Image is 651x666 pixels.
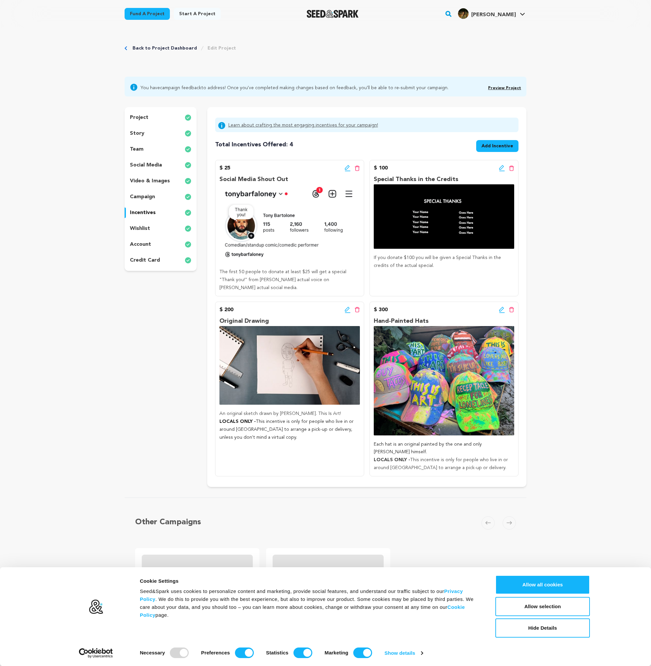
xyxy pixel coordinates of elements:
[481,143,513,149] span: Add Incentive
[130,240,151,248] p: account
[374,456,514,472] p: This incentive is only for people who live in or around [GEOGRAPHIC_DATA] to arrange a pick-up or...
[201,650,230,655] strong: Preferences
[130,225,150,233] p: wishlist
[67,648,125,658] a: Usercentrics Cookiebot - opens in a new window
[215,140,293,149] h4: 4
[130,161,162,169] p: social media
[307,10,359,18] img: Seed&Spark Logo Dark Mode
[219,316,360,326] p: Original Drawing
[219,164,230,172] p: $ 25
[130,193,155,201] p: campaign
[374,306,388,314] p: $ 300
[495,618,590,638] button: Hide Details
[133,45,197,52] a: Back to Project Dashboard
[140,650,165,655] strong: Necessary
[266,650,288,655] strong: Statistics
[160,86,201,90] a: campaign feedback
[185,240,191,248] img: check-circle-full.svg
[125,176,197,186] button: video & images
[215,142,288,148] span: Total Incentives Offered:
[219,326,360,405] img: incentive
[140,83,448,91] span: You have to address! Once you've completed making changes based on feedback, you'll be able to re...
[140,588,463,602] a: Privacy Policy
[125,128,197,139] button: story
[208,45,236,52] a: Edit Project
[374,326,514,435] img: incentive
[495,597,590,616] button: Allow selection
[219,175,360,184] p: Social Media Shout Out
[185,193,191,201] img: check-circle-full.svg
[130,256,160,264] p: credit card
[130,145,143,153] p: team
[458,8,516,19] div: Bartolone T.'s Profile
[219,419,256,424] strong: LOCALS ONLY -
[325,650,348,655] strong: Marketing
[471,12,516,18] span: [PERSON_NAME]
[130,209,156,217] p: incentives
[125,144,197,155] button: team
[219,419,354,440] span: This incentive is only for people who live in or around [GEOGRAPHIC_DATA] to arrange a pick-up or...
[185,177,191,185] img: check-circle-full.svg
[185,225,191,233] img: check-circle-full.svg
[125,207,197,218] button: incentives
[174,8,221,20] a: Start a project
[219,306,233,314] p: $ 200
[374,442,482,455] span: Each hat is an original painted by the one and only [PERSON_NAME] himself.
[125,192,197,202] button: campaign
[185,114,191,122] img: check-circle-full.svg
[89,599,103,614] img: logo
[185,209,191,217] img: check-circle-full.svg
[476,140,518,152] button: Add Incentive
[457,7,526,21] span: Bartolone T.'s Profile
[125,223,197,234] button: wishlist
[185,145,191,153] img: check-circle-full.svg
[385,648,423,658] a: Show details
[185,256,191,264] img: check-circle-full.svg
[125,112,197,123] button: project
[130,129,144,137] p: story
[140,577,480,585] div: Cookie Settings
[374,164,388,172] p: $ 100
[130,114,148,122] p: project
[374,316,514,326] p: Hand-Painted Hats
[488,86,521,90] a: Preview Project
[307,10,359,18] a: Seed&Spark Homepage
[140,587,480,619] div: Seed&Spark uses cookies to personalize content and marketing, provide social features, and unders...
[219,268,360,292] p: The first 50 people to donate at least $25 will get a special "Thank you!" from [PERSON_NAME] act...
[374,458,410,462] strong: LOCALS ONLY -
[374,254,514,270] p: If you donate $100 you will be given a Special Thanks in the credits of the actual special.
[219,184,360,263] img: incentive
[458,8,469,19] img: 2af89dd7856d7af4.jpg
[495,575,590,594] button: Allow all cookies
[374,175,514,184] p: Special Thanks in the Credits
[185,129,191,137] img: check-circle-full.svg
[135,516,201,528] h5: Other Campaigns
[130,177,170,185] p: video & images
[125,45,236,52] div: Breadcrumb
[228,122,378,129] a: Learn about crafting the most engaging incentives for your campaign!
[125,239,197,250] button: account
[125,160,197,170] button: social media
[125,8,170,20] a: Fund a project
[457,7,526,19] a: Bartolone T.'s Profile
[185,161,191,169] img: check-circle-full.svg
[374,184,514,249] img: incentive
[219,410,360,418] p: An original sketch drawn by [PERSON_NAME]. This Is Art!
[125,255,197,266] button: credit card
